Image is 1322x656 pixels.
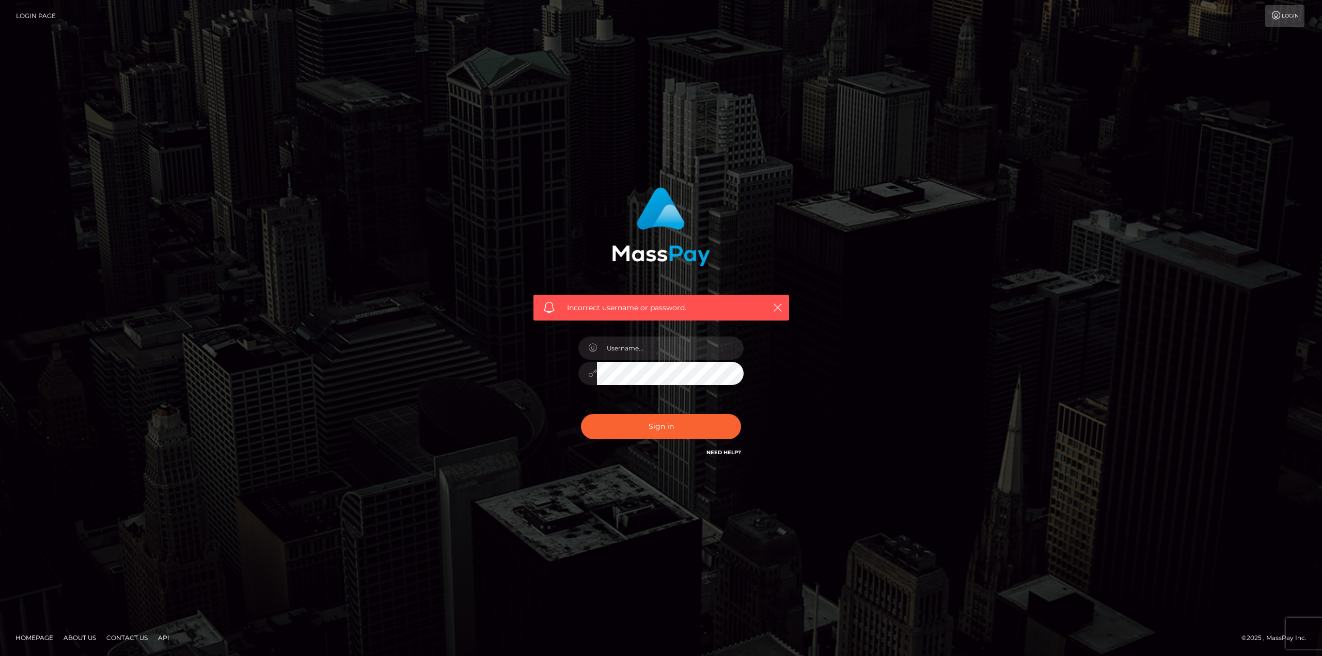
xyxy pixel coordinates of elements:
[1241,632,1314,644] div: © 2025 , MassPay Inc.
[706,449,741,456] a: Need Help?
[154,630,174,646] a: API
[567,302,756,313] span: Incorrect username or password.
[612,187,710,266] img: MassPay Login
[11,630,57,646] a: Homepage
[1265,5,1304,27] a: Login
[16,5,56,27] a: Login Page
[597,337,744,360] input: Username...
[59,630,100,646] a: About Us
[581,414,741,439] button: Sign in
[102,630,152,646] a: Contact Us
